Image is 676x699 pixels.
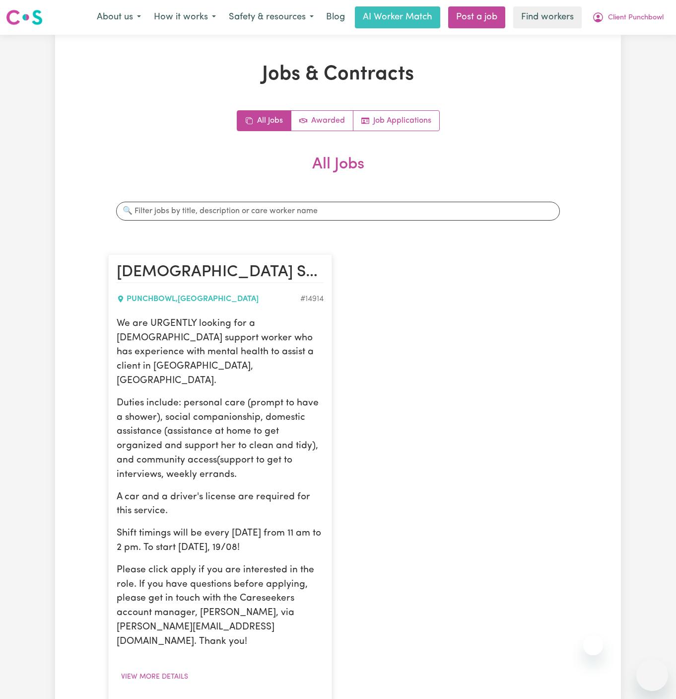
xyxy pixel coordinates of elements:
[117,317,324,388] p: We are URGENTLY looking for a [DEMOGRAPHIC_DATA] support worker who has experience with mental he...
[117,563,324,649] p: Please click apply if you are interested in the role. If you have questions before applying, plea...
[6,8,43,26] img: Careseekers logo
[448,6,505,28] a: Post a job
[583,635,603,655] iframe: Close message
[222,7,320,28] button: Safety & resources
[117,527,324,555] p: Shift timings will be every [DATE] from 11 am to 2 pm. To start [DATE], 19/08!
[108,63,568,86] h1: Jobs & Contracts
[320,6,351,28] a: Blog
[237,111,291,131] a: All jobs
[513,6,582,28] a: Find workers
[586,7,670,28] button: My Account
[117,293,300,305] div: PUNCHBOWL , [GEOGRAPHIC_DATA]
[355,6,440,28] a: AI Worker Match
[6,6,43,29] a: Careseekers logo
[608,12,664,23] span: Client Punchbowl
[291,111,353,131] a: Active jobs
[117,396,324,482] p: Duties include: personal care (prompt to have a shower), social companionship, domestic assistanc...
[300,293,324,305] div: Job ID #14914
[116,202,560,221] input: 🔍 Filter jobs by title, description or care worker name
[353,111,439,131] a: Job applications
[117,263,324,283] h2: Female Support Worker Needed In Punchbowl, NSW
[117,490,324,519] p: A car and a driver's license are required for this service.
[117,669,193,685] button: View more details
[147,7,222,28] button: How it works
[636,659,668,691] iframe: Button to launch messaging window
[90,7,147,28] button: About us
[108,155,568,190] h2: All Jobs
